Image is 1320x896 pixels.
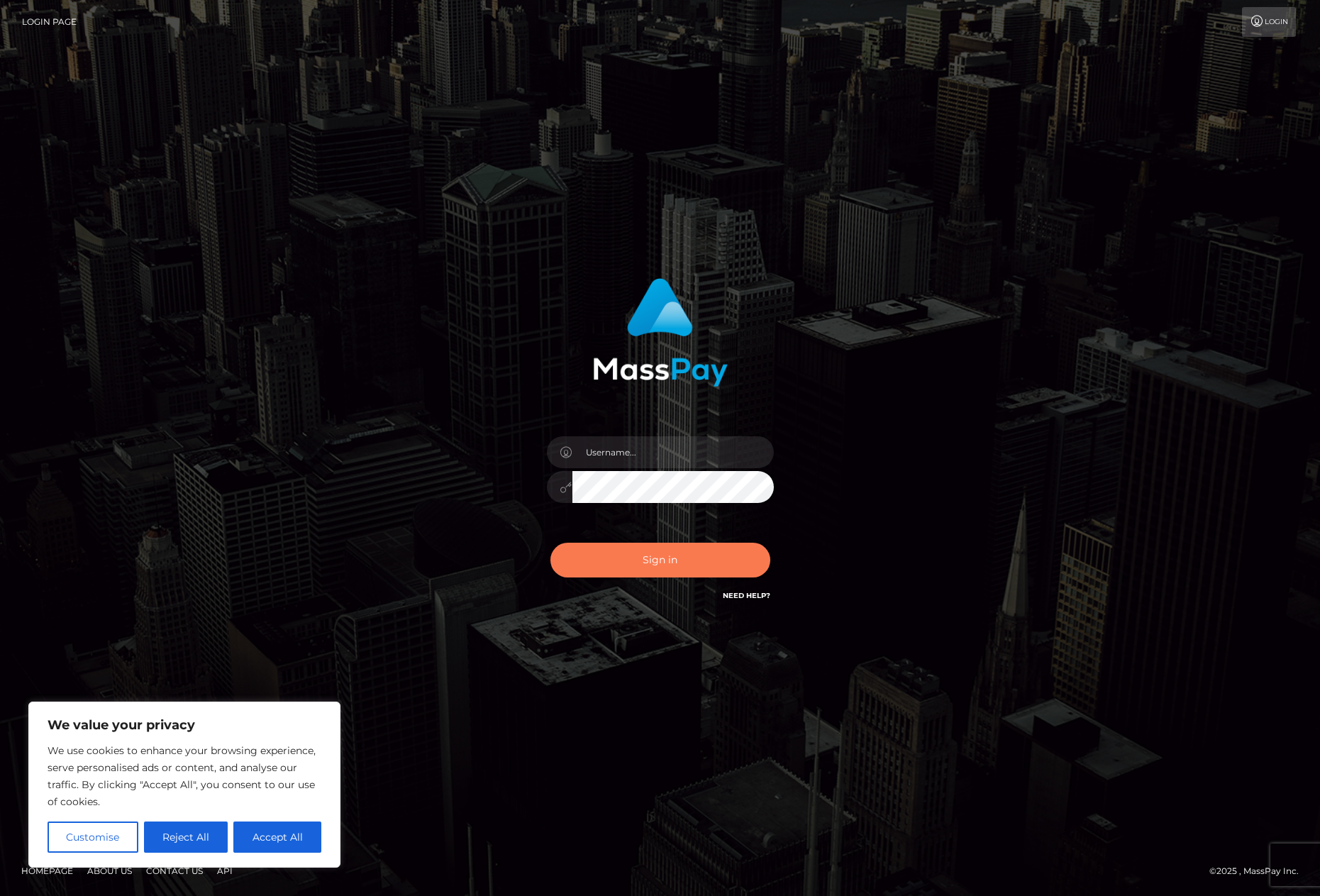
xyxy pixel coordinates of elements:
[593,278,728,387] img: MassPay Login
[140,860,209,882] a: Contact Us
[723,591,770,600] a: Need Help?
[211,860,238,882] a: API
[144,822,228,853] button: Reject All
[1209,863,1309,879] div: © 2025 , MassPay Inc.
[48,822,138,853] button: Customise
[16,860,79,882] a: Homepage
[82,860,138,882] a: About Us
[22,7,77,37] a: Login Page
[28,702,340,868] div: We value your privacy
[1242,7,1296,37] a: Login
[233,822,321,853] button: Accept All
[48,742,321,810] p: We use cookies to enhance your browsing experience, serve personalised ads or content, and analys...
[572,436,774,468] input: Username...
[48,717,321,734] p: We value your privacy
[550,543,770,577] button: Sign in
